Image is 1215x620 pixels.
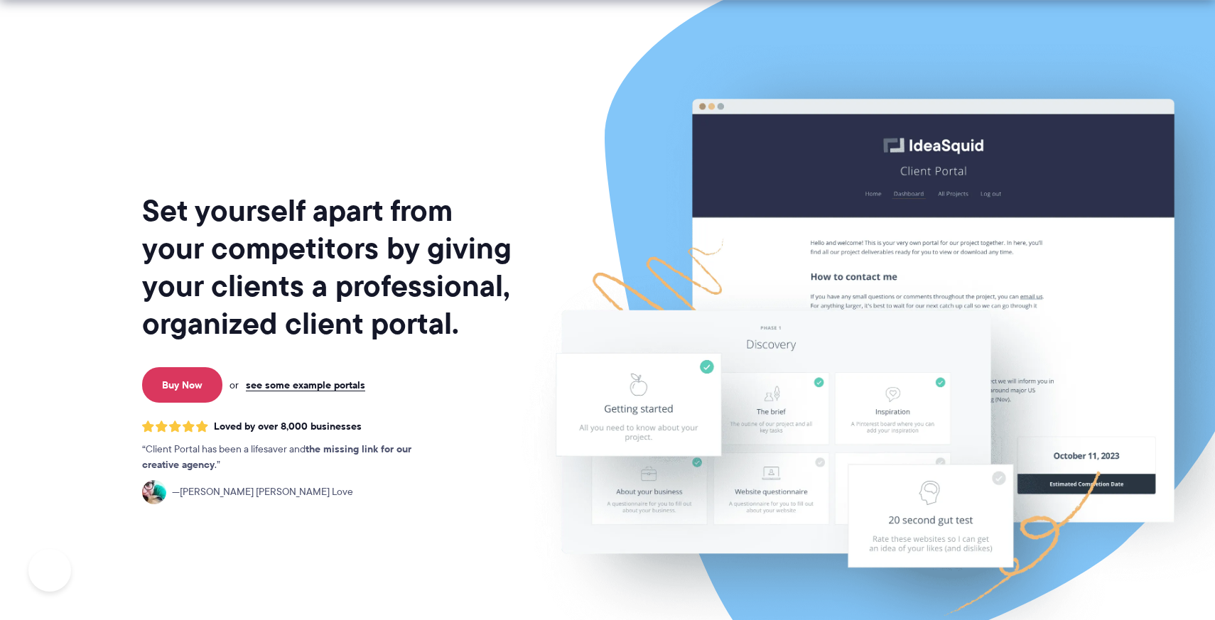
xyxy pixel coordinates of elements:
span: Loved by over 8,000 businesses [214,420,362,433]
strong: the missing link for our creative agency [142,441,411,472]
a: see some example portals [246,379,365,391]
span: [PERSON_NAME] [PERSON_NAME] Love [172,484,353,500]
span: or [229,379,239,391]
p: Client Portal has been a lifesaver and . [142,442,441,473]
h1: Set yourself apart from your competitors by giving your clients a professional, organized client ... [142,192,514,342]
iframe: Toggle Customer Support [28,549,71,592]
a: Buy Now [142,367,222,403]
